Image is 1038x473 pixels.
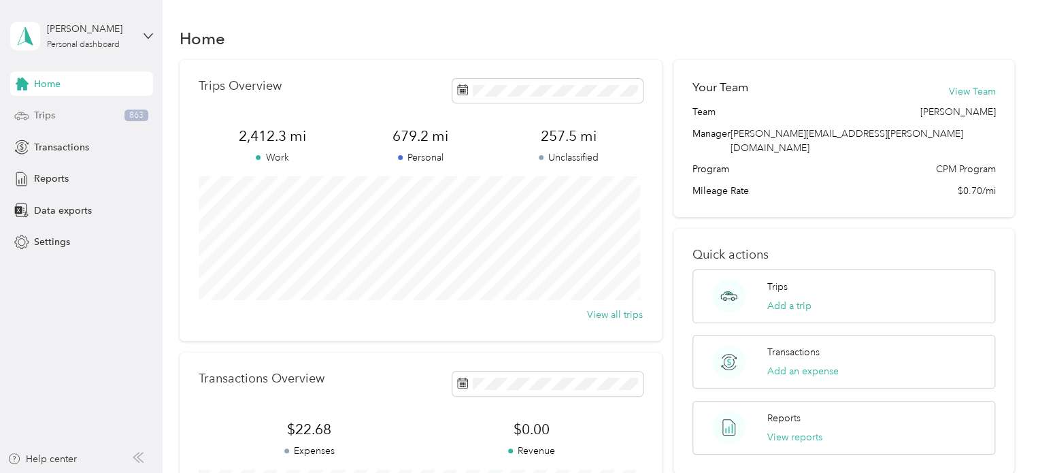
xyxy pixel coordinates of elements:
span: 679.2 mi [346,127,495,146]
span: $0.00 [420,420,642,439]
button: View reports [767,430,822,444]
p: Transactions [767,345,820,359]
span: CPM Program [935,162,995,176]
span: 2,412.3 mi [199,127,347,146]
span: Trips [34,108,55,123]
div: Personal dashboard [47,41,120,49]
button: Add an expense [767,364,839,378]
span: [PERSON_NAME][EMAIL_ADDRESS][PERSON_NAME][DOMAIN_NAME] [731,128,963,154]
span: Manager [692,127,731,155]
p: Trips Overview [199,79,282,93]
span: Transactions [34,140,89,154]
span: Data exports [34,203,92,218]
span: Reports [34,172,69,186]
span: $22.68 [199,420,420,439]
span: Team [692,105,716,119]
iframe: Everlance-gr Chat Button Frame [962,397,1038,473]
span: 257.5 mi [495,127,643,146]
p: Personal [346,150,495,165]
p: Work [199,150,347,165]
p: Revenue [420,444,642,458]
p: Transactions Overview [199,372,324,386]
span: 863 [124,110,148,122]
button: Add a trip [767,299,811,313]
h2: Your Team [692,79,748,96]
span: Mileage Rate [692,184,749,198]
div: [PERSON_NAME] [47,22,132,36]
span: Home [34,77,61,91]
p: Quick actions [692,248,995,262]
button: View Team [948,84,995,99]
span: [PERSON_NAME] [920,105,995,119]
button: Help center [7,452,77,466]
p: Expenses [199,444,420,458]
p: Unclassified [495,150,643,165]
span: Program [692,162,729,176]
h1: Home [180,31,225,46]
p: Trips [767,280,788,294]
button: View all trips [587,308,643,322]
p: Reports [767,411,801,425]
span: $0.70/mi [957,184,995,198]
span: Settings [34,235,70,249]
